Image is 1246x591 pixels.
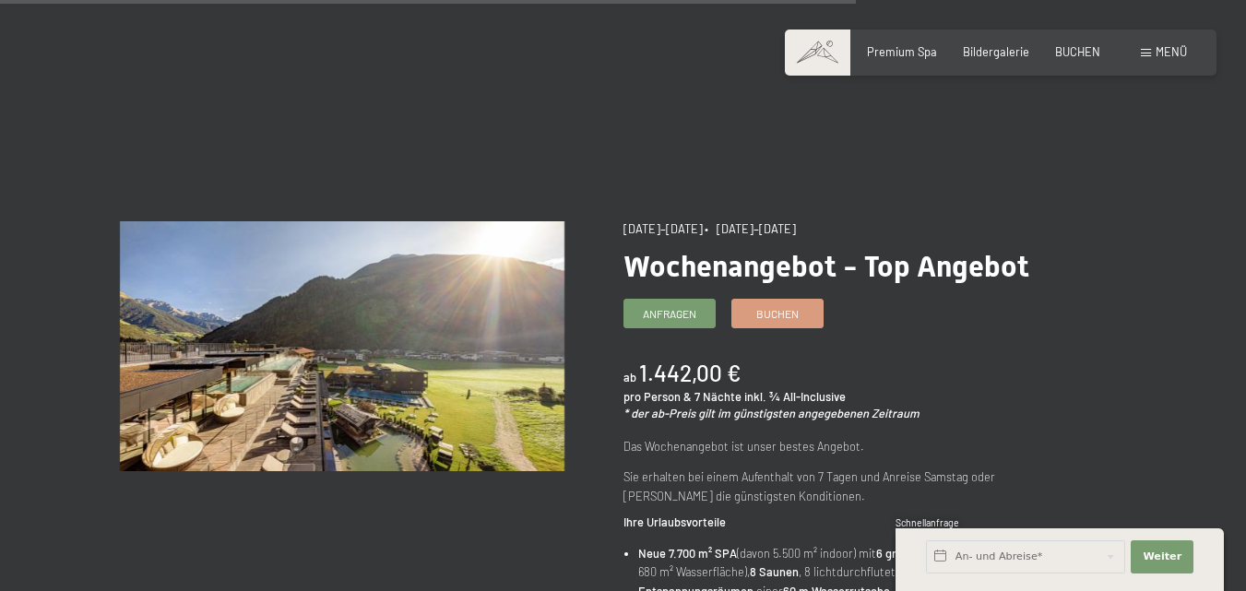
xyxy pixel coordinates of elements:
[643,306,696,322] span: Anfragen
[963,44,1029,59] a: Bildergalerie
[744,389,846,404] span: inkl. ¾ All-Inclusive
[623,370,636,384] span: ab
[750,564,799,579] strong: 8 Saunen
[120,221,564,471] img: Wochenangebot - Top Angebot
[623,437,1068,455] p: Das Wochenangebot ist unser bestes Angebot.
[623,249,1029,284] span: Wochenangebot - Top Angebot
[867,44,937,59] a: Premium Spa
[694,389,742,404] span: 7 Nächte
[623,221,703,236] span: [DATE]–[DATE]
[624,300,715,327] a: Anfragen
[623,514,726,529] strong: Ihre Urlaubsvorteile
[623,406,920,420] em: * der ab-Preis gilt im günstigsten angegebenen Zeitraum
[1143,550,1181,564] span: Weiter
[638,546,737,561] strong: Neue 7.700 m² SPA
[876,546,981,561] strong: 6 großzügigen Pools
[756,306,799,322] span: Buchen
[623,389,692,404] span: pro Person &
[896,517,959,528] span: Schnellanfrage
[1131,540,1193,573] button: Weiter
[639,360,741,386] b: 1.442,00 €
[1156,44,1187,59] span: Menü
[623,467,1068,505] p: Sie erhalten bei einem Aufenthalt von 7 Tagen und Anreise Samstag oder [PERSON_NAME] die günstigs...
[732,300,823,327] a: Buchen
[1055,44,1100,59] a: BUCHEN
[705,221,796,236] span: • [DATE]–[DATE]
